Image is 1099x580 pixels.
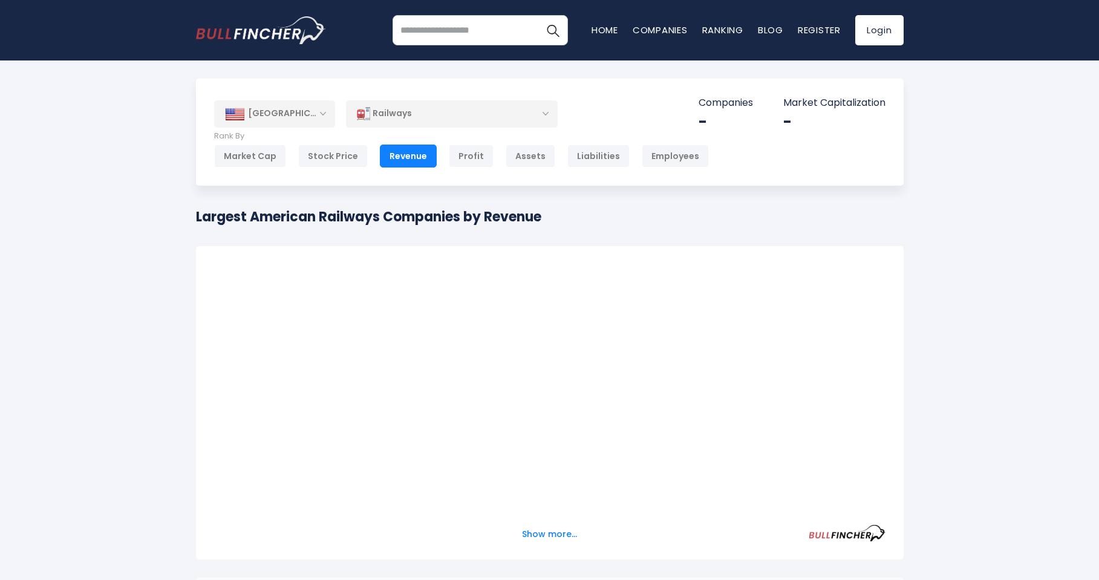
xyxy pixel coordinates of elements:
[214,145,286,168] div: Market Cap
[346,100,558,128] div: Railways
[196,207,541,227] h1: Largest American Railways Companies by Revenue
[380,145,437,168] div: Revenue
[642,145,709,168] div: Employees
[783,97,885,109] p: Market Capitalization
[567,145,630,168] div: Liabilities
[214,100,335,127] div: [GEOGRAPHIC_DATA]
[515,524,584,544] button: Show more...
[699,112,753,131] div: -
[214,131,709,142] p: Rank By
[699,97,753,109] p: Companies
[538,15,568,45] button: Search
[783,112,885,131] div: -
[702,24,743,36] a: Ranking
[758,24,783,36] a: Blog
[298,145,368,168] div: Stock Price
[633,24,688,36] a: Companies
[592,24,618,36] a: Home
[855,15,904,45] a: Login
[449,145,494,168] div: Profit
[196,16,326,44] img: bullfincher logo
[798,24,841,36] a: Register
[196,16,326,44] a: Go to homepage
[506,145,555,168] div: Assets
